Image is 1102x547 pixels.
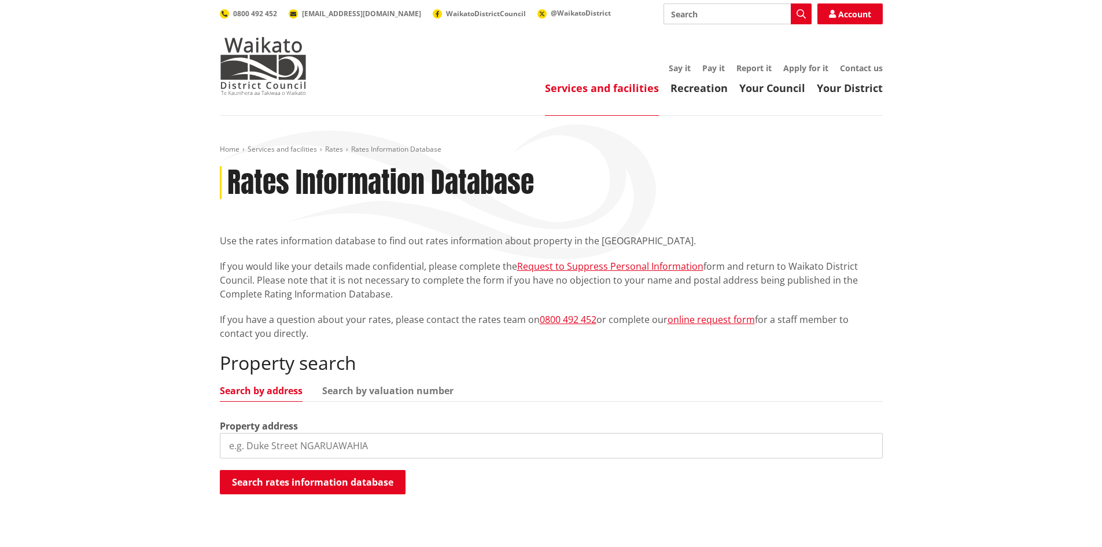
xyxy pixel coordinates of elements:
a: Say it [669,63,691,74]
a: Home [220,144,239,154]
a: 0800 492 452 [220,9,277,19]
a: Account [817,3,883,24]
a: Report it [736,63,772,74]
span: [EMAIL_ADDRESS][DOMAIN_NAME] [302,9,421,19]
p: If you have a question about your rates, please contact the rates team on or complete our for a s... [220,313,883,340]
input: Search input [664,3,812,24]
nav: breadcrumb [220,145,883,155]
p: Use the rates information database to find out rates information about property in the [GEOGRAPHI... [220,234,883,248]
a: Request to Suppress Personal Information [517,260,703,273]
a: WaikatoDistrictCouncil [433,9,526,19]
h2: Property search [220,352,883,374]
a: Recreation [670,81,728,95]
a: Services and facilities [248,144,317,154]
label: Property address [220,419,298,433]
span: WaikatoDistrictCouncil [446,9,526,19]
a: Rates [325,144,343,154]
a: Services and facilities [545,81,659,95]
a: 0800 492 452 [540,313,596,326]
a: Pay it [702,63,725,74]
span: Rates Information Database [351,144,441,154]
span: 0800 492 452 [233,9,277,19]
a: Search by address [220,386,303,395]
button: Search rates information database [220,470,406,494]
a: Apply for it [783,63,828,74]
a: Contact us [840,63,883,74]
a: [EMAIL_ADDRESS][DOMAIN_NAME] [289,9,421,19]
h1: Rates Information Database [227,166,534,200]
a: @WaikatoDistrict [537,8,611,18]
p: If you would like your details made confidential, please complete the form and return to Waikato ... [220,259,883,301]
a: Your Council [739,81,805,95]
a: Your District [817,81,883,95]
input: e.g. Duke Street NGARUAWAHIA [220,433,883,458]
a: Search by valuation number [322,386,454,395]
span: @WaikatoDistrict [551,8,611,18]
img: Waikato District Council - Te Kaunihera aa Takiwaa o Waikato [220,37,307,95]
a: online request form [668,313,755,326]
